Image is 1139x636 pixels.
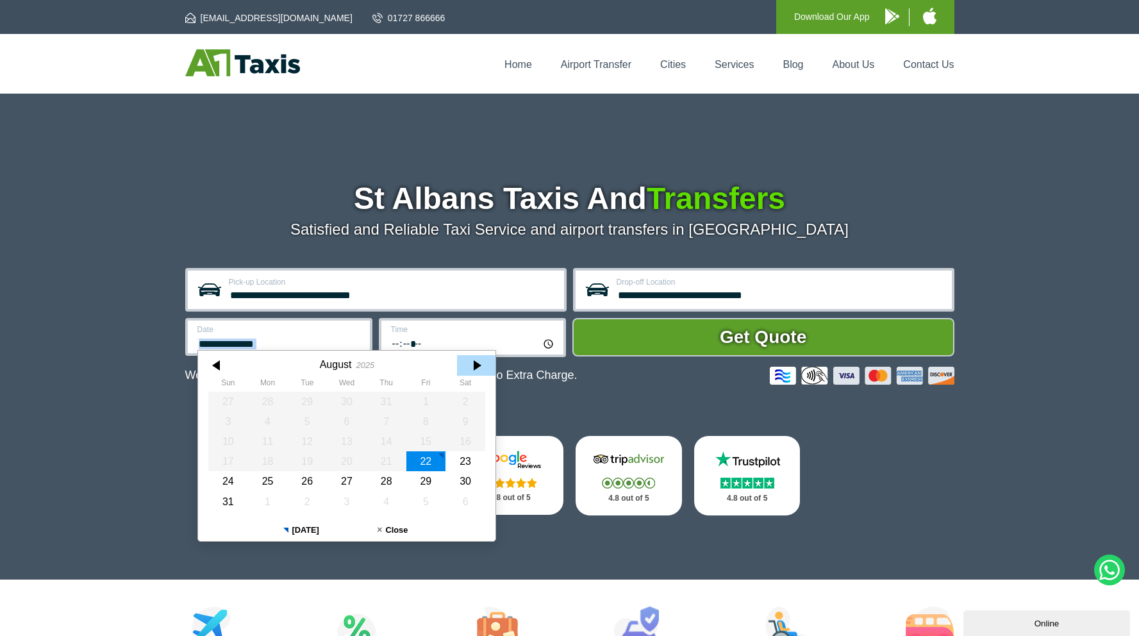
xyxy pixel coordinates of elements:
[372,12,445,24] a: 01727 866666
[287,492,327,512] div: 02 September 2025
[247,451,287,471] div: 18 August 2025
[783,59,803,70] a: Blog
[406,492,445,512] div: 05 September 2025
[708,490,786,506] p: 4.8 out of 5
[208,492,248,512] div: 31 August 2025
[347,519,438,541] button: Close
[590,490,668,506] p: 4.8 out of 5
[287,471,327,491] div: 26 August 2025
[185,183,954,214] h1: St Albans Taxis And
[327,431,367,451] div: 13 August 2025
[445,378,485,391] th: Saturday
[720,478,774,489] img: Stars
[247,412,287,431] div: 04 August 2025
[576,436,682,515] a: Tripadvisor Stars 4.8 out of 5
[406,412,445,431] div: 08 August 2025
[694,436,801,515] a: Trustpilot Stars 4.8 out of 5
[255,519,347,541] button: [DATE]
[660,59,686,70] a: Cities
[247,471,287,491] div: 25 August 2025
[247,492,287,512] div: 01 September 2025
[185,221,954,238] p: Satisfied and Reliable Taxi Service and airport transfers in [GEOGRAPHIC_DATA]
[561,59,631,70] a: Airport Transfer
[715,59,754,70] a: Services
[366,492,406,512] div: 04 September 2025
[445,431,485,451] div: 16 August 2025
[617,278,944,286] label: Drop-off Location
[885,8,899,24] img: A1 Taxis Android App
[366,392,406,412] div: 31 July 2025
[208,451,248,471] div: 17 August 2025
[287,378,327,391] th: Tuesday
[709,450,786,469] img: Trustpilot
[794,9,870,25] p: Download Our App
[590,450,667,469] img: Tripadvisor
[287,412,327,431] div: 05 August 2025
[327,492,367,512] div: 03 September 2025
[602,478,655,489] img: Stars
[229,278,556,286] label: Pick-up Location
[319,358,351,371] div: August
[445,412,485,431] div: 09 August 2025
[247,392,287,412] div: 28 July 2025
[185,369,578,382] p: We Now Accept Card & Contactless Payment In
[572,318,954,356] button: Get Quote
[406,431,445,451] div: 15 August 2025
[903,59,954,70] a: Contact Us
[327,471,367,491] div: 27 August 2025
[457,436,563,515] a: Google Stars 4.8 out of 5
[287,431,327,451] div: 12 August 2025
[647,181,785,215] span: Transfers
[504,59,532,70] a: Home
[327,412,367,431] div: 06 August 2025
[472,450,549,469] img: Google
[366,431,406,451] div: 14 August 2025
[445,492,485,512] div: 06 September 2025
[770,367,954,385] img: Credit And Debit Cards
[366,451,406,471] div: 21 August 2025
[327,392,367,412] div: 30 July 2025
[208,431,248,451] div: 10 August 2025
[406,471,445,491] div: 29 August 2025
[208,471,248,491] div: 24 August 2025
[406,392,445,412] div: 01 August 2025
[327,378,367,391] th: Wednesday
[287,392,327,412] div: 29 July 2025
[923,8,936,24] img: A1 Taxis iPhone App
[366,471,406,491] div: 28 August 2025
[406,378,445,391] th: Friday
[366,378,406,391] th: Thursday
[208,392,248,412] div: 27 July 2025
[391,326,556,333] label: Time
[197,326,362,333] label: Date
[430,369,577,381] span: The Car at No Extra Charge.
[484,478,537,488] img: Stars
[185,49,300,76] img: A1 Taxis St Albans LTD
[471,490,549,506] p: 4.8 out of 5
[185,12,353,24] a: [EMAIL_ADDRESS][DOMAIN_NAME]
[833,59,875,70] a: About Us
[963,608,1133,636] iframe: chat widget
[327,451,367,471] div: 20 August 2025
[445,451,485,471] div: 23 August 2025
[208,412,248,431] div: 03 August 2025
[247,378,287,391] th: Monday
[356,360,374,370] div: 2025
[366,412,406,431] div: 07 August 2025
[208,378,248,391] th: Sunday
[247,431,287,451] div: 11 August 2025
[445,392,485,412] div: 02 August 2025
[406,451,445,471] div: 22 August 2025
[287,451,327,471] div: 19 August 2025
[445,471,485,491] div: 30 August 2025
